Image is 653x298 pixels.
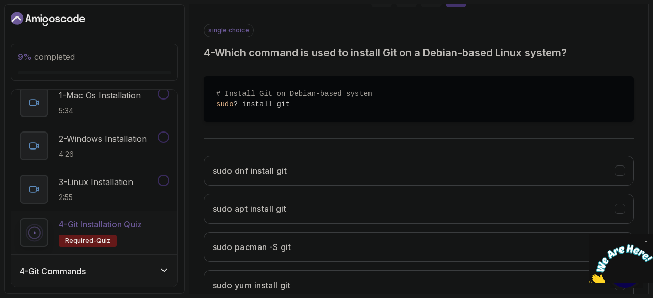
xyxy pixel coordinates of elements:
h3: sudo dnf install git [213,164,287,177]
span: sudo [216,100,234,108]
h3: sudo pacman -S git [213,241,291,253]
button: sudo pacman -S git [204,232,634,262]
p: 4:26 [59,149,147,159]
span: 9 % [18,52,32,62]
p: 4 - Git Installation Quiz [59,218,142,230]
a: Dashboard [11,11,85,27]
p: 2:55 [59,192,133,203]
button: 2-Windows Installation4:26 [20,131,169,160]
p: single choice [204,24,254,37]
iframe: chat widget [589,234,653,283]
span: quiz [96,237,110,245]
button: sudo dnf install git [204,156,634,186]
button: sudo apt install git [204,194,634,224]
h3: sudo yum install git [213,279,290,291]
p: 5:34 [59,106,141,116]
button: 1-Mac Os Installation5:34 [20,88,169,117]
h3: sudo apt install git [213,203,286,215]
h3: 4 - Which command is used to install Git on a Debian-based Linux system? [204,45,634,60]
pre: ? install git [204,76,634,122]
span: Required- [65,237,96,245]
p: 3 - Linux Installation [59,176,133,188]
button: 4-Git Installation QuizRequired-quiz [20,218,169,247]
span: # Install Git on Debian-based system [216,90,372,98]
p: 2 - Windows Installation [59,133,147,145]
button: 3-Linux Installation2:55 [20,175,169,204]
h3: 4 - Git Commands [20,265,86,277]
button: 4-Git Commands [11,255,177,288]
p: 1 - Mac Os Installation [59,89,141,102]
span: completed [18,52,75,62]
